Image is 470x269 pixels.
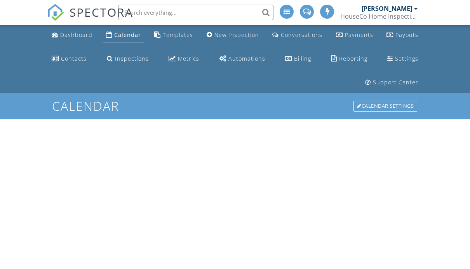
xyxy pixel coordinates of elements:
div: HouseCo Home Inspection Services LLC [340,12,418,20]
a: Inspections [104,52,152,66]
a: Metrics [165,52,202,66]
a: Contacts [49,52,90,66]
div: Conversations [281,31,322,38]
a: Reporting [328,52,371,66]
a: Payments [333,28,376,42]
div: Templates [163,31,193,38]
div: Contacts [61,55,87,62]
div: Support Center [373,79,418,86]
div: Billing [294,55,311,62]
a: SPECTORA [47,10,133,27]
div: Automations [228,55,265,62]
div: Metrics [178,55,199,62]
a: Support Center [362,75,421,90]
a: Calendar [103,28,144,42]
span: SPECTORA [70,4,133,20]
a: New Inspection [204,28,262,42]
div: Calendar [114,31,141,38]
div: Payments [345,31,373,38]
div: Dashboard [60,31,92,38]
div: Payouts [395,31,418,38]
a: Settings [384,52,421,66]
div: New Inspection [214,31,259,38]
a: Payouts [383,28,421,42]
h1: Calendar [52,99,418,113]
div: Reporting [339,55,367,62]
a: Conversations [269,28,326,42]
a: Automations (Advanced) [216,52,268,66]
div: [PERSON_NAME] [362,5,412,12]
div: Inspections [115,55,149,62]
div: Calendar Settings [353,101,417,112]
a: Calendar Settings [353,100,418,112]
a: Templates [151,28,196,42]
div: Settings [395,55,418,62]
input: Search everything... [118,5,273,20]
a: Dashboard [49,28,96,42]
a: Billing [282,52,314,66]
img: The Best Home Inspection Software - Spectora [47,4,64,21]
